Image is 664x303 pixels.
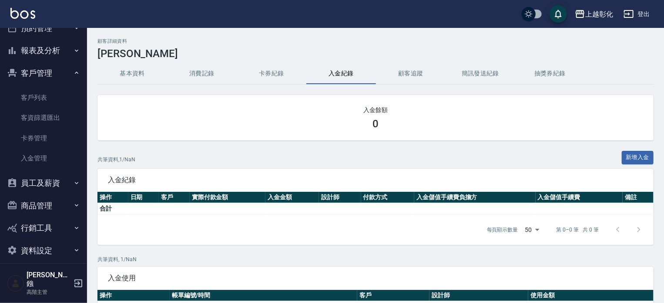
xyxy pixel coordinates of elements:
h5: [PERSON_NAME]鏹 [27,271,71,288]
th: 入金金額 [265,192,319,203]
button: 行銷工具 [3,217,84,239]
a: 客資篩選匯出 [3,108,84,128]
button: 上越彰化 [571,5,617,23]
a: 入金管理 [3,148,84,168]
a: 卡券管理 [3,128,84,148]
a: 客戶列表 [3,88,84,108]
p: 共 筆資料, 1 / NaN [97,255,654,263]
button: 員工及薪資 [3,172,84,194]
button: 顧客追蹤 [376,63,446,84]
th: 入金儲值手續費負擔方 [414,192,536,203]
th: 實際付款金額 [190,192,266,203]
div: 50 [522,218,543,242]
button: 資料設定 [3,239,84,262]
button: 客戶管理 [3,62,84,85]
button: 報表及分析 [3,39,84,62]
button: 商品管理 [3,194,84,217]
button: 消費記錄 [167,63,237,84]
div: 上越彰化 [585,9,613,20]
th: 入金儲值手續費 [536,192,623,203]
span: 入金紀錄 [108,176,643,184]
th: 付款方式 [361,192,415,203]
span: 入金使用 [108,274,643,283]
button: 抽獎券紀錄 [515,63,585,84]
th: 日期 [128,192,159,203]
button: 預約管理 [3,17,84,40]
p: 第 0–0 筆 共 0 筆 [557,226,599,234]
button: 卡券紀錄 [237,63,306,84]
th: 帳單編號/時間 [170,290,358,301]
h3: 0 [372,118,379,130]
button: 新增入金 [622,151,654,164]
th: 操作 [97,192,128,203]
th: 設計師 [319,192,361,203]
th: 備註 [623,192,654,203]
h3: [PERSON_NAME] [97,48,654,60]
button: 入金紀錄 [306,63,376,84]
button: 基本資料 [97,63,167,84]
img: Logo [10,8,35,19]
img: Person [7,275,24,292]
th: 使用金額 [528,290,654,301]
th: 客戶 [357,290,429,301]
th: 設計師 [429,290,528,301]
button: 登出 [620,6,654,22]
th: 操作 [97,290,170,301]
p: 每頁顯示數量 [487,226,518,234]
p: 共 筆資料, 1 / NaN [97,156,135,163]
th: 客戶 [159,192,190,203]
button: 簡訊發送紀錄 [446,63,515,84]
button: save [550,5,567,23]
h2: 顧客詳細資料 [97,38,654,44]
p: 高階主管 [27,288,71,296]
td: 合計 [97,203,128,214]
h2: 入金餘額 [108,106,643,114]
